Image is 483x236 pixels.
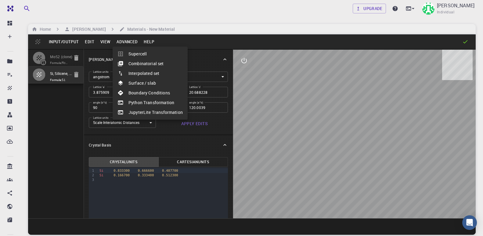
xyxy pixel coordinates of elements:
[113,49,188,59] li: Supercell
[113,107,188,117] li: JupyterLite Transformation
[113,78,188,88] li: Surface / slab
[13,4,30,10] span: Hỗ trợ
[462,215,477,230] div: Open Intercom Messenger
[113,88,188,98] li: Boundary Conditions
[113,69,188,78] li: Interpolated set
[113,59,188,69] li: Combinatorial set
[113,98,188,107] li: Python Transformation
